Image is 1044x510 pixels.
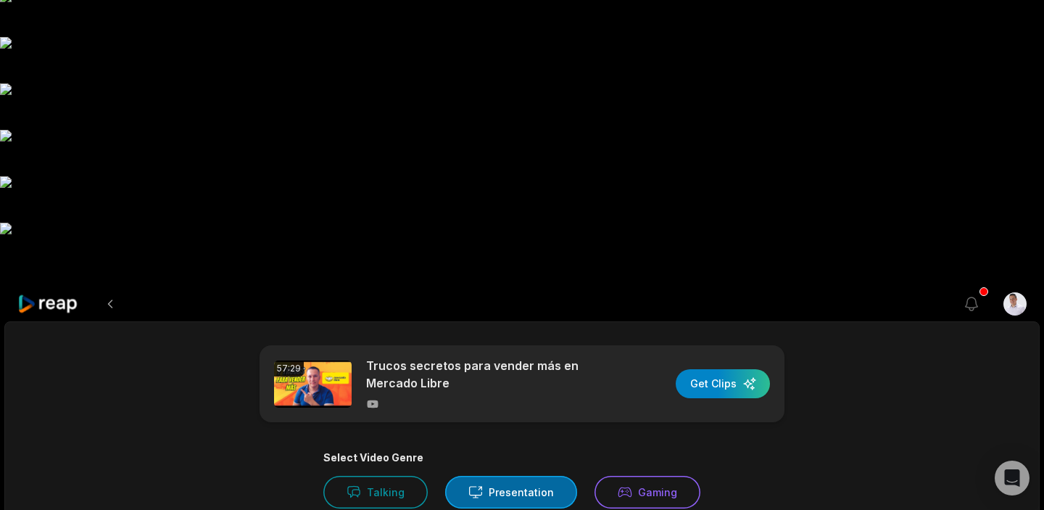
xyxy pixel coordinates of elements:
[995,461,1029,495] div: Open Intercom Messenger
[323,451,721,464] div: Select Video Genre
[323,476,428,509] button: Talking
[445,476,577,509] button: Presentation
[594,476,700,509] button: Gaming
[274,361,304,377] div: 57:29
[676,369,770,398] button: Get Clips
[366,357,616,392] p: Trucos secretos para vender más en Mercado Libre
